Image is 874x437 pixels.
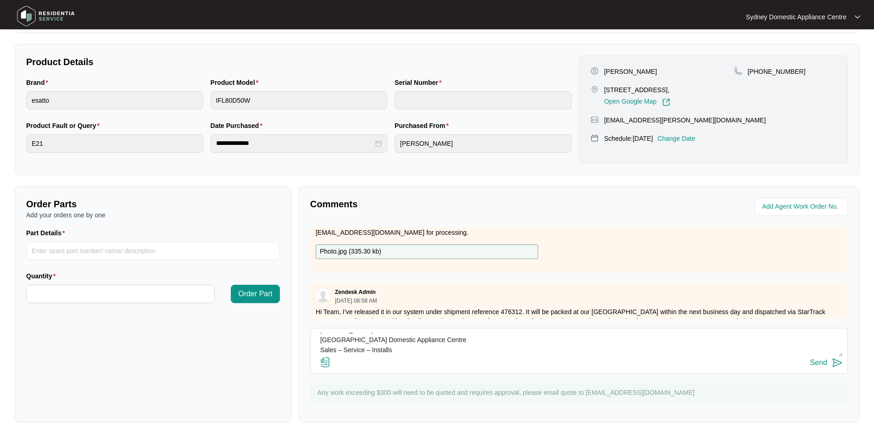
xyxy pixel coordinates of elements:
[762,201,842,212] input: Add Agent Work Order No.
[26,271,59,281] label: Quantity
[662,98,670,106] img: Link-External
[810,357,843,369] button: Send
[310,198,573,210] p: Comments
[604,98,670,106] a: Open Google Map
[238,288,273,299] span: Order Part
[231,285,280,303] button: Order Part
[604,67,657,76] p: [PERSON_NAME]
[317,388,843,397] p: Any work exceeding $300 will need to be quoted and requires approval, please email quote to [EMAI...
[211,121,266,130] label: Date Purchased
[395,78,445,87] label: Serial Number
[734,67,742,75] img: map-pin
[590,116,599,124] img: map-pin
[26,121,103,130] label: Product Fault or Query
[395,134,572,153] input: Purchased From
[810,359,827,367] div: Send
[335,298,377,304] p: [DATE] 08:58 AM
[216,138,374,148] input: Date Purchased
[26,134,203,153] input: Product Fault or Query
[211,91,388,110] input: Product Model
[590,134,599,142] img: map-pin
[657,134,696,143] p: Change Date
[832,357,843,368] img: send-icon.svg
[746,12,846,22] p: Sydney Domestic Appliance Centre
[320,357,331,368] img: file-attachment-doc.svg
[26,55,572,68] p: Product Details
[211,78,262,87] label: Product Model
[604,116,766,125] p: [EMAIL_ADDRESS][PERSON_NAME][DOMAIN_NAME]
[320,247,381,257] p: Photo.jpg ( 335.30 kb )
[395,121,452,130] label: Purchased From
[748,67,806,76] p: [PHONE_NUMBER]
[590,85,599,94] img: map-pin
[604,85,670,94] p: [STREET_ADDRESS],
[26,198,280,210] p: Order Parts
[316,307,842,335] p: Hi Team, I’ve released it in our system under shipment reference 476312. It will be packed at our...
[316,289,330,303] img: user.svg
[14,2,78,30] img: residentia service logo
[395,91,572,110] input: Serial Number
[26,91,203,110] input: Brand
[26,242,280,260] input: Part Details
[27,285,214,303] input: Quantity
[26,210,280,220] p: Add your orders one by one
[590,67,599,75] img: user-pin
[26,78,52,87] label: Brand
[26,228,69,238] label: Part Details
[335,288,376,296] p: Zendesk Admin
[315,333,843,357] textarea: FAULT REPORTED: e21 shows on as powering on. sometimes mid cycle the display gos blank and stops ...
[604,134,653,143] p: Schedule: [DATE]
[855,15,860,19] img: dropdown arrow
